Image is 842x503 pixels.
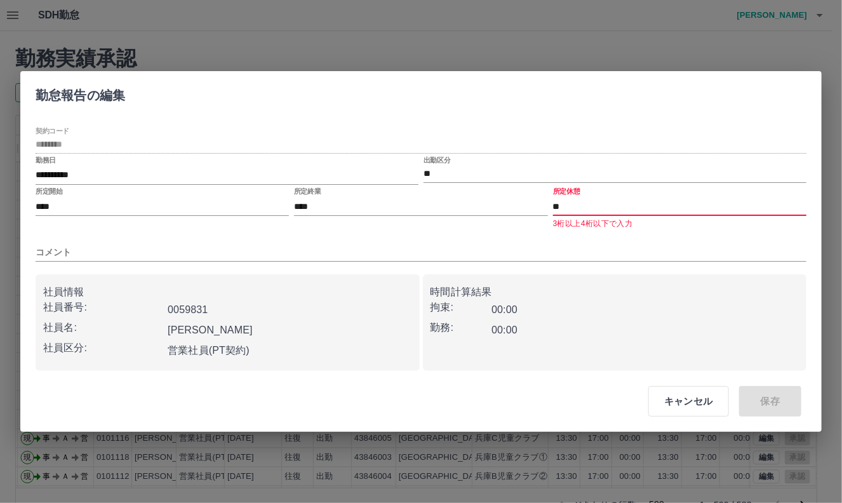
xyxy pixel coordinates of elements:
b: 00:00 [491,304,518,315]
b: 営業社員(PT契約) [168,345,250,356]
label: 所定休憩 [553,187,580,196]
label: 出勤区分 [424,155,450,164]
p: 社員情報 [43,285,412,300]
p: 拘束: [431,300,492,315]
h2: 勤怠報告の編集 [20,71,140,114]
p: 社員番号: [43,300,163,315]
button: キャンセル [648,386,729,417]
label: 契約コード [36,126,69,135]
p: 3桁以上4桁以下で入力 [553,218,806,231]
label: 所定開始 [36,187,62,196]
p: 社員区分: [43,340,163,356]
p: 時間計算結果 [431,285,799,300]
b: [PERSON_NAME] [168,325,253,335]
label: 所定終業 [294,187,321,196]
b: 0059831 [168,304,208,315]
p: 勤務: [431,320,492,335]
label: 勤務日 [36,155,56,164]
p: 社員名: [43,320,163,335]
b: 00:00 [491,325,518,335]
